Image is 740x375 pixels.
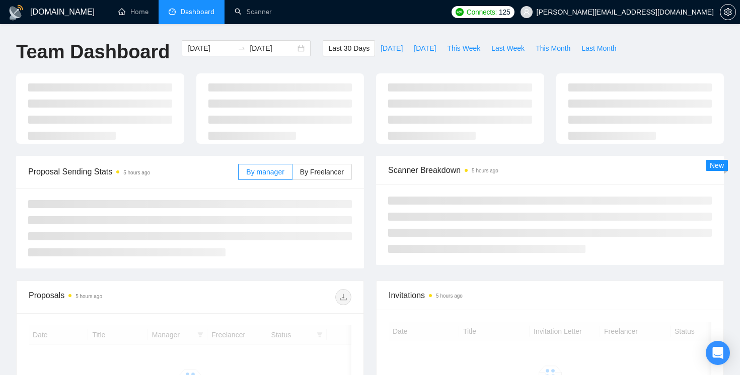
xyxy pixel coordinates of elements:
[238,44,246,52] span: swap-right
[8,5,24,21] img: logo
[29,289,190,305] div: Proposals
[300,168,344,176] span: By Freelancer
[523,9,530,16] span: user
[235,8,272,16] a: searchScanner
[706,341,730,365] div: Open Intercom Messenger
[447,43,480,54] span: This Week
[188,43,234,54] input: Start date
[436,293,463,299] time: 5 hours ago
[388,164,712,176] span: Scanner Breakdown
[467,7,497,18] span: Connects:
[76,294,102,299] time: 5 hours ago
[456,8,464,16] img: upwork-logo.png
[414,43,436,54] span: [DATE]
[576,40,622,56] button: Last Month
[389,289,711,302] span: Invitations
[28,165,238,178] span: Proposal Sending Stats
[238,44,246,52] span: to
[408,40,441,56] button: [DATE]
[328,43,369,54] span: Last 30 Days
[472,168,498,173] time: 5 hours ago
[250,43,295,54] input: End date
[381,43,403,54] span: [DATE]
[169,8,176,15] span: dashboard
[491,43,525,54] span: Last Week
[530,40,576,56] button: This Month
[581,43,616,54] span: Last Month
[710,161,724,169] span: New
[375,40,408,56] button: [DATE]
[441,40,486,56] button: This Week
[499,7,510,18] span: 125
[181,8,214,16] span: Dashboard
[720,8,736,16] a: setting
[720,4,736,20] button: setting
[536,43,570,54] span: This Month
[16,40,170,64] h1: Team Dashboard
[323,40,375,56] button: Last 30 Days
[123,170,150,175] time: 5 hours ago
[118,8,149,16] a: homeHome
[486,40,530,56] button: Last Week
[720,8,735,16] span: setting
[246,168,284,176] span: By manager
